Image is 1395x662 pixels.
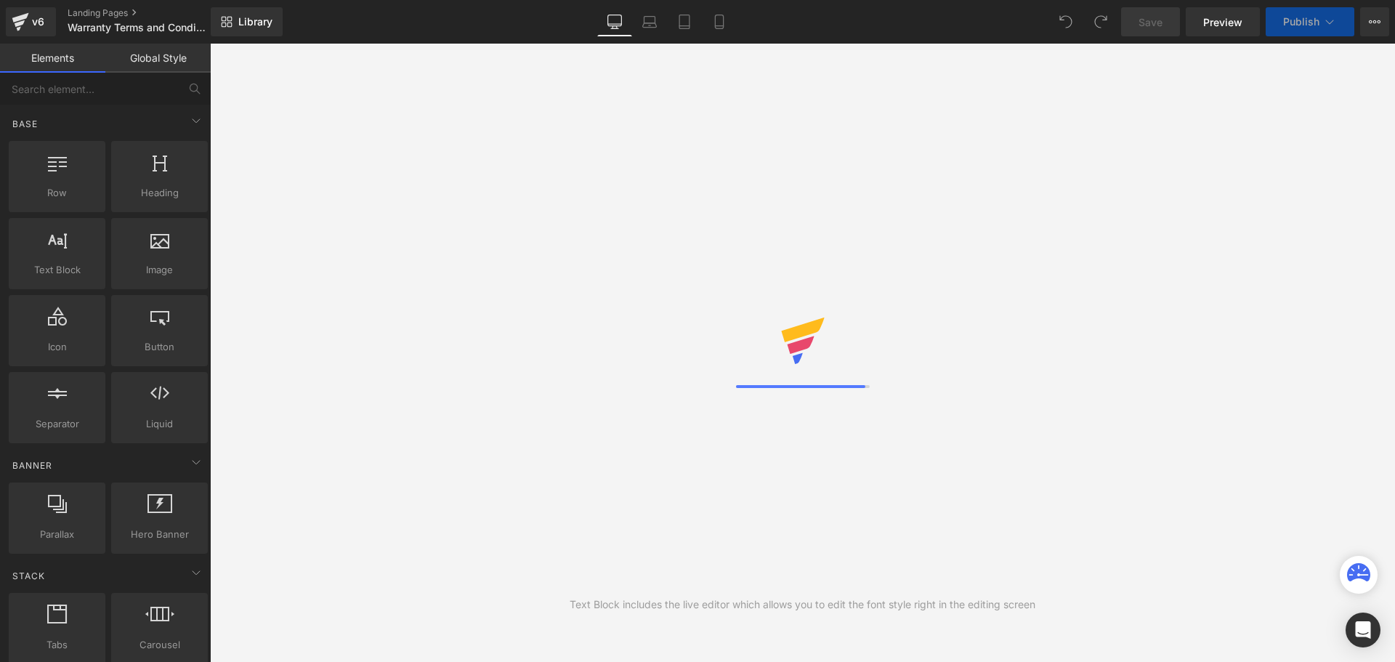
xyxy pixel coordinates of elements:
span: Library [238,15,272,28]
div: v6 [29,12,47,31]
span: Preview [1203,15,1242,30]
a: Laptop [632,7,667,36]
a: New Library [211,7,283,36]
button: More [1360,7,1389,36]
div: Open Intercom Messenger [1346,613,1380,647]
span: Base [11,117,39,131]
span: Icon [13,339,101,355]
span: Save [1139,15,1162,30]
span: Warranty Terms and Conditions [68,22,207,33]
span: Hero Banner [116,527,203,542]
a: v6 [6,7,56,36]
span: Row [13,185,101,201]
span: Separator [13,416,101,432]
a: Global Style [105,44,211,73]
span: Button [116,339,203,355]
a: Landing Pages [68,7,235,19]
a: Mobile [702,7,737,36]
span: Publish [1283,16,1319,28]
span: Text Block [13,262,101,278]
span: Liquid [116,416,203,432]
span: Heading [116,185,203,201]
a: Tablet [667,7,702,36]
span: Banner [11,459,54,472]
div: Text Block includes the live editor which allows you to edit the font style right in the editing ... [570,597,1035,613]
span: Stack [11,569,46,583]
button: Redo [1086,7,1115,36]
a: Desktop [597,7,632,36]
a: Preview [1186,7,1260,36]
span: Image [116,262,203,278]
button: Undo [1051,7,1080,36]
span: Carousel [116,637,203,653]
span: Tabs [13,637,101,653]
button: Publish [1266,7,1354,36]
span: Parallax [13,527,101,542]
